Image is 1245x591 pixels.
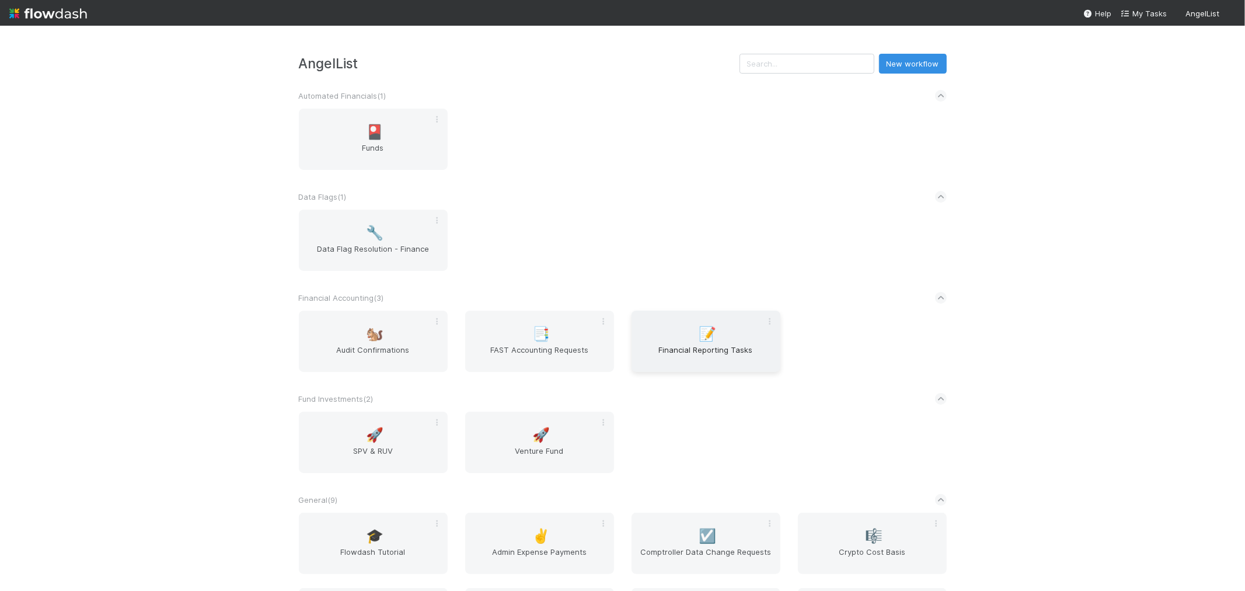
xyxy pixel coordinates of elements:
[632,513,780,574] a: ☑️Comptroller Data Change Requests
[636,546,776,569] span: Comptroller Data Change Requests
[532,326,550,342] span: 📑
[632,311,780,372] a: 📝Financial Reporting Tasks
[366,225,383,241] span: 🔧
[304,142,443,165] span: Funds
[299,495,338,505] span: General ( 9 )
[1083,8,1111,19] div: Help
[879,54,947,74] button: New workflow
[699,326,716,342] span: 📝
[366,326,383,342] span: 🐿️
[299,311,448,372] a: 🐿️Audit Confirmations
[366,427,383,443] span: 🚀
[304,445,443,468] span: SPV & RUV
[366,529,383,544] span: 🎓
[304,546,443,569] span: Flowdash Tutorial
[299,293,384,303] span: Financial Accounting ( 3 )
[299,91,386,100] span: Automated Financials ( 1 )
[299,412,448,473] a: 🚀SPV & RUV
[465,412,614,473] a: 🚀Venture Fund
[299,513,448,574] a: 🎓Flowdash Tutorial
[470,344,609,367] span: FAST Accounting Requests
[366,124,383,140] span: 🎴
[304,344,443,367] span: Audit Confirmations
[470,445,609,468] span: Venture Fund
[299,109,448,170] a: 🎴Funds
[9,4,87,23] img: logo-inverted-e16ddd16eac7371096b0.svg
[299,210,448,271] a: 🔧Data Flag Resolution - Finance
[803,546,942,569] span: Crypto Cost Basis
[299,192,347,201] span: Data Flags ( 1 )
[1224,8,1236,20] img: avatar_8d06466b-a936-4205-8f52-b0cc03e2a179.png
[636,344,776,367] span: Financial Reporting Tasks
[798,513,947,574] a: 🎼Crypto Cost Basis
[740,54,874,74] input: Search...
[304,243,443,266] span: Data Flag Resolution - Finance
[1121,8,1167,19] a: My Tasks
[465,513,614,574] a: ✌️Admin Expense Payments
[299,55,740,71] h3: AngelList
[699,529,716,544] span: ☑️
[465,311,614,372] a: 📑FAST Accounting Requests
[1121,9,1167,18] span: My Tasks
[865,529,883,544] span: 🎼
[532,529,550,544] span: ✌️
[532,427,550,443] span: 🚀
[470,546,609,569] span: Admin Expense Payments
[299,394,374,404] span: Fund Investments ( 2 )
[1185,9,1219,18] span: AngelList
